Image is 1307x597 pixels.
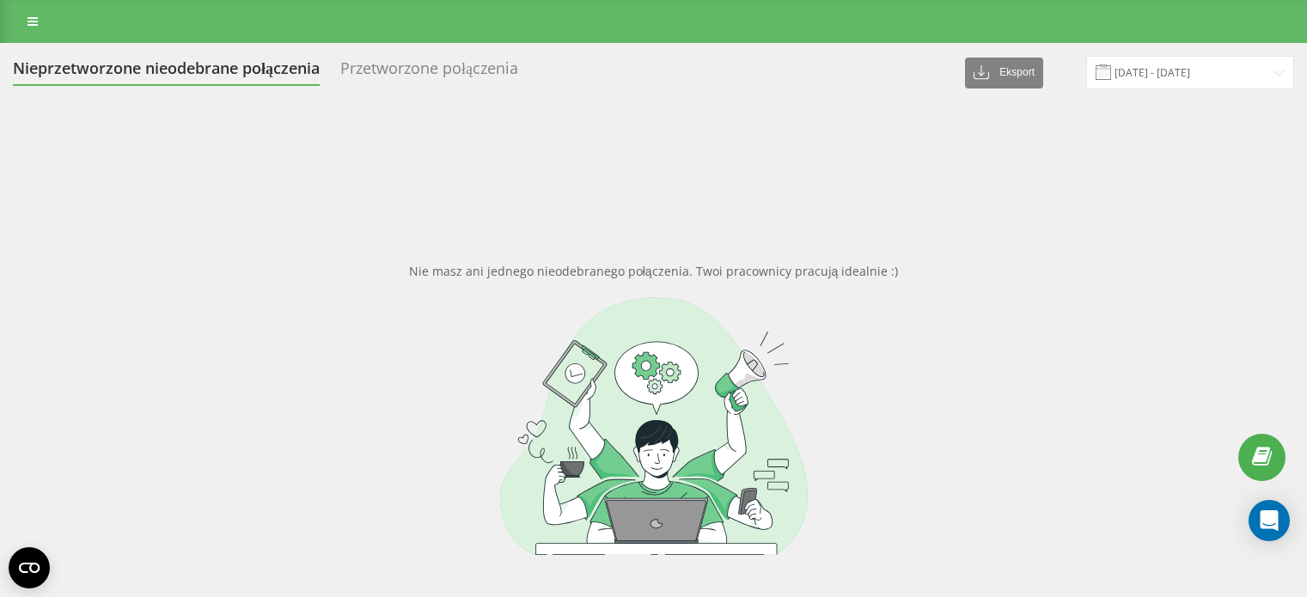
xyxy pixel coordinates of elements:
[340,59,518,86] div: Przetworzone połączenia
[965,58,1043,88] button: Eksport
[1249,500,1290,541] div: Open Intercom Messenger
[13,59,320,86] div: Nieprzetworzone nieodebrane połączenia
[9,547,50,588] button: Open CMP widget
